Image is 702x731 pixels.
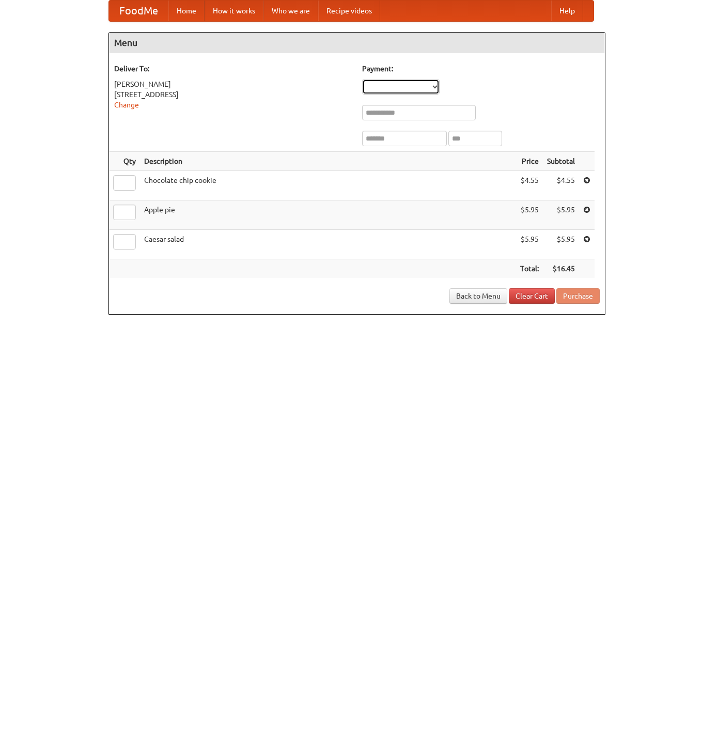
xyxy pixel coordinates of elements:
td: $4.55 [516,171,543,200]
h5: Payment: [362,64,600,74]
td: Chocolate chip cookie [140,171,516,200]
th: Subtotal [543,152,579,171]
a: Who we are [263,1,318,21]
td: Apple pie [140,200,516,230]
div: [STREET_ADDRESS] [114,89,352,100]
th: $16.45 [543,259,579,278]
h5: Deliver To: [114,64,352,74]
button: Purchase [556,288,600,304]
a: Home [168,1,205,21]
th: Total: [516,259,543,278]
th: Qty [109,152,140,171]
td: $4.55 [543,171,579,200]
a: Recipe videos [318,1,380,21]
td: $5.95 [543,230,579,259]
a: Help [551,1,583,21]
td: $5.95 [516,230,543,259]
td: Caesar salad [140,230,516,259]
th: Description [140,152,516,171]
td: $5.95 [543,200,579,230]
a: Clear Cart [509,288,555,304]
th: Price [516,152,543,171]
div: [PERSON_NAME] [114,79,352,89]
h4: Menu [109,33,605,53]
a: FoodMe [109,1,168,21]
a: Change [114,101,139,109]
a: Back to Menu [449,288,507,304]
a: How it works [205,1,263,21]
td: $5.95 [516,200,543,230]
